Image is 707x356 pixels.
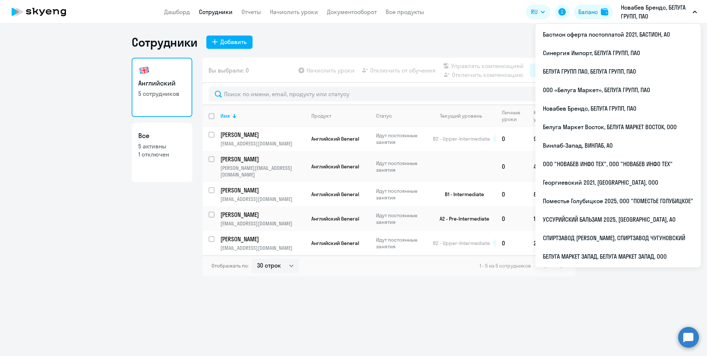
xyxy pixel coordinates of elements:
button: Новабев Брендс, БЕЛУГА ГРУПП, ПАО [617,3,701,21]
h1: Сотрудники [132,35,197,50]
td: 9 [528,127,555,151]
a: Отчеты [241,8,261,16]
a: Английский5 сотрудников [132,58,192,117]
td: 8 [528,182,555,206]
button: Фильтр [530,64,569,77]
h3: Английский [138,78,186,88]
div: Продукт [311,112,331,119]
span: Отображать по: [212,262,249,269]
td: 0 [496,151,528,182]
span: B2 - Upper-Intermediate [433,240,490,246]
td: B1 - Intermediate [427,182,496,206]
a: Все продукты [386,8,424,16]
p: [PERSON_NAME] [220,186,304,194]
p: [PERSON_NAME][EMAIL_ADDRESS][DOMAIN_NAME] [220,165,305,178]
div: Продукт [311,112,370,119]
span: Английский General [311,191,359,198]
span: 1 - 5 из 5 сотрудников [480,262,531,269]
div: Личные уроки [502,109,521,122]
div: Добавить [220,37,247,46]
p: 5 сотрудников [138,90,186,98]
span: Английский General [311,240,359,246]
span: Английский General [311,135,359,142]
div: Имя [220,112,305,119]
ul: RU [535,24,701,267]
a: [PERSON_NAME] [220,155,305,163]
div: Корп. уроки [534,109,548,122]
button: Добавить [206,36,253,49]
a: [PERSON_NAME] [220,186,305,194]
input: Поиск по имени, email, продукту или статусу [209,87,569,101]
button: RU [526,4,550,19]
a: [PERSON_NAME] [220,235,305,243]
p: 5 активны [138,142,186,150]
button: Балансbalance [574,4,613,19]
td: 0 [496,127,528,151]
div: Текущий уровень [433,112,495,119]
div: Личные уроки [502,109,527,122]
h3: Все [138,131,186,141]
td: 0 [496,206,528,231]
td: 10 [528,206,555,231]
div: Текущий уровень [440,112,482,119]
p: [PERSON_NAME] [220,211,304,219]
span: Английский General [311,215,359,222]
p: [PERSON_NAME] [220,155,304,163]
span: RU [531,7,538,16]
a: [PERSON_NAME] [220,211,305,219]
img: balance [601,8,608,16]
p: [EMAIL_ADDRESS][DOMAIN_NAME] [220,196,305,202]
span: Вы выбрали: 0 [209,66,249,75]
p: Идут постоянные занятия [376,132,427,145]
p: 1 отключен [138,150,186,158]
p: Идут постоянные занятия [376,236,427,250]
td: 24 [528,231,555,255]
a: Все5 активны1 отключен [132,123,192,182]
span: B2 - Upper-Intermediate [433,135,490,142]
div: Баланс [578,7,598,16]
a: Начислить уроки [270,8,318,16]
div: Корп. уроки [534,109,554,122]
p: [EMAIL_ADDRESS][DOMAIN_NAME] [220,245,305,251]
a: Дашборд [164,8,190,16]
p: [PERSON_NAME] [220,235,304,243]
p: [EMAIL_ADDRESS][DOMAIN_NAME] [220,220,305,227]
p: [EMAIL_ADDRESS][DOMAIN_NAME] [220,140,305,147]
td: 0 [496,182,528,206]
a: Сотрудники [199,8,233,16]
img: english [138,64,150,76]
p: Новабев Брендс, БЕЛУГА ГРУПП, ПАО [621,3,690,21]
p: Идут постоянные занятия [376,212,427,225]
span: Английский General [311,163,359,170]
div: Статус [376,112,427,119]
td: A2 - Pre-Intermediate [427,206,496,231]
a: [PERSON_NAME] [220,131,305,139]
p: [PERSON_NAME] [220,131,304,139]
p: Идут постоянные занятия [376,188,427,201]
td: 4 [528,151,555,182]
td: 0 [496,231,528,255]
div: Статус [376,112,392,119]
a: Документооборот [327,8,377,16]
p: Идут постоянные занятия [376,160,427,173]
div: Имя [220,112,230,119]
